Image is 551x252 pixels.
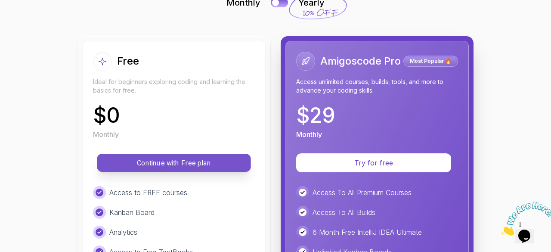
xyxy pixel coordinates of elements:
[296,129,322,140] p: Monthly
[109,227,137,237] p: Analytics
[313,207,375,218] p: Access To All Builds
[296,105,335,126] p: $ 29
[296,78,458,95] p: Access unlimited courses, builds, tools, and more to advance your coding skills.
[3,3,57,37] img: Chat attention grabber
[498,198,551,239] iframe: chat widget
[109,187,187,198] p: Access to FREE courses
[313,187,412,198] p: Access To All Premium Courses
[93,105,120,126] p: $ 0
[306,158,441,168] p: Try for free
[117,54,139,68] h2: Free
[405,57,457,65] p: Most Popular 🔥
[313,227,422,237] p: 6 Month Free IntelliJ IDEA Ultimate
[109,207,155,218] p: Kanban Board
[93,129,119,140] p: Monthly
[296,153,451,172] button: Try for free
[320,54,401,68] h2: Amigoscode Pro
[3,3,7,11] span: 1
[93,78,255,95] p: Ideal for beginners exploring coding and learning the basics for free.
[107,158,241,168] p: Continue with Free plan
[97,154,251,172] button: Continue with Free plan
